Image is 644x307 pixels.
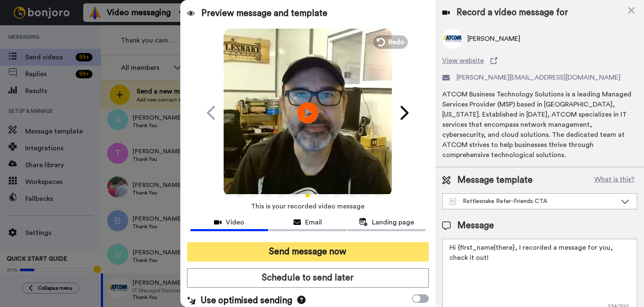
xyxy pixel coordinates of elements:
button: Schedule to send later [187,268,429,288]
button: Send message now [187,242,429,262]
span: [PERSON_NAME][EMAIL_ADDRESS][DOMAIN_NAME] [457,72,620,83]
span: Landing page [372,217,414,227]
span: Message [457,219,494,232]
div: ATCOM Business Technology Solutions is a leading Managed Services Provider (MSP) based in [GEOGRA... [442,89,637,160]
span: Message template [457,174,533,187]
img: Message-temps.svg [449,198,457,205]
button: What is this? [592,174,637,187]
span: This is your recorded video message [251,197,364,216]
span: Video [226,217,244,227]
a: View website [442,56,637,66]
span: Use optimised sending [201,294,292,307]
div: Rattlesnake Refer-Friends CTA [449,197,617,206]
span: Email [305,217,322,227]
span: View website [442,56,484,66]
